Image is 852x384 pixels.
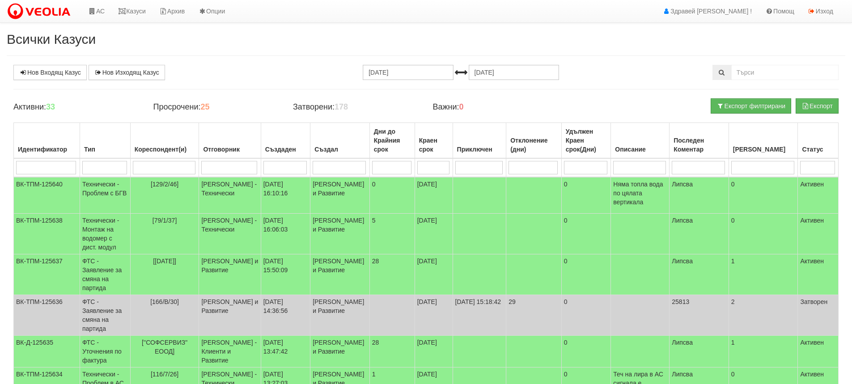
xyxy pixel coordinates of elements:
[261,123,310,159] th: Създаден: No sort applied, activate to apply an ascending sort
[151,371,178,378] span: [116/7/26]
[14,295,80,336] td: ВК-ТПМ-125636
[261,254,310,295] td: [DATE] 15:50:09
[369,123,415,159] th: Дни до Крайния срок: No sort applied, activate to apply an ascending sort
[261,214,310,254] td: [DATE] 16:06:03
[506,295,561,336] td: 29
[153,257,176,265] span: [[DATE]]
[89,65,165,80] a: Нов Изходящ Казус
[798,214,839,254] td: Активен
[561,177,611,214] td: 0
[417,134,450,156] div: Краен срок
[670,123,729,159] th: Последен Коментар: No sort applied, activate to apply an ascending sort
[672,181,693,188] span: Липсва
[293,103,419,112] h4: Затворени:
[142,339,187,355] span: [''СОФСЕРВИЗ" ЕООД]
[199,177,261,214] td: [PERSON_NAME] - Технически
[798,254,839,295] td: Активен
[455,143,504,156] div: Приключен
[415,177,453,214] td: [DATE]
[798,336,839,367] td: Активен
[263,143,308,156] div: Създаден
[310,214,370,254] td: [PERSON_NAME] и Развитие
[80,295,130,336] td: ФТС - Заявление за смяна на партида
[453,295,506,336] td: [DATE] 15:18:42
[310,336,370,367] td: [PERSON_NAME] и Развитие
[432,103,559,112] h4: Важни:
[261,295,310,336] td: [DATE] 14:36:56
[372,125,412,156] div: Дни до Крайния срок
[729,254,798,295] td: 1
[415,214,453,254] td: [DATE]
[153,103,279,112] h4: Просрочени:
[14,214,80,254] td: ВК-ТПМ-125638
[672,217,693,224] span: Липсва
[506,123,561,159] th: Отклонение (дни): No sort applied, activate to apply an ascending sort
[798,295,839,336] td: Затворен
[800,143,836,156] div: Статус
[80,254,130,295] td: ФТС - Заявление за смяна на партида
[729,214,798,254] td: 0
[372,339,379,346] span: 28
[7,32,845,46] h2: Всички Казуси
[453,123,506,159] th: Приключен: No sort applied, activate to apply an ascending sort
[80,214,130,254] td: Технически - Монтаж на водомер с дист. модул
[672,257,693,265] span: Липсва
[335,102,348,111] b: 178
[199,295,261,336] td: [PERSON_NAME] и Развитие
[611,123,670,159] th: Описание: No sort applied, activate to apply an ascending sort
[729,336,798,367] td: 1
[150,298,179,305] span: [166/В/30]
[153,217,177,224] span: [79/1/37]
[261,336,310,367] td: [DATE] 13:47:42
[46,102,55,111] b: 33
[201,143,258,156] div: Отговорник
[372,181,376,188] span: 0
[199,214,261,254] td: [PERSON_NAME] - Технически
[729,123,798,159] th: Брой Файлове: No sort applied, activate to apply an ascending sort
[613,143,667,156] div: Описание
[415,336,453,367] td: [DATE]
[133,143,197,156] div: Кореспондент(и)
[672,339,693,346] span: Липсва
[509,134,559,156] div: Отклонение (дни)
[613,180,667,207] p: Няма топла вода по цялата вертикала
[310,177,370,214] td: [PERSON_NAME] и Развитие
[14,177,80,214] td: ВК-ТПМ-125640
[796,98,839,114] button: Експорт
[415,295,453,336] td: [DATE]
[729,177,798,214] td: 0
[13,103,140,112] h4: Активни:
[199,336,261,367] td: [PERSON_NAME] - Клиенти и Развитие
[415,254,453,295] td: [DATE]
[80,336,130,367] td: ФТС - Уточнения по фактура
[13,65,87,80] a: Нов Входящ Казус
[199,123,261,159] th: Отговорник: No sort applied, activate to apply an ascending sort
[711,98,791,114] button: Експорт филтрирани
[798,177,839,214] td: Активен
[310,254,370,295] td: [PERSON_NAME] и Развитие
[14,336,80,367] td: ВК-Д-125635
[561,336,611,367] td: 0
[14,254,80,295] td: ВК-ТПМ-125637
[151,181,178,188] span: [129/2/46]
[729,295,798,336] td: 2
[261,177,310,214] td: [DATE] 16:10:16
[130,123,199,159] th: Кореспондент(и): No sort applied, activate to apply an ascending sort
[672,134,726,156] div: Последен Коментар
[313,143,367,156] div: Създал
[372,257,379,265] span: 28
[731,65,839,80] input: Търсене по Идентификатор, Бл/Вх/Ап, Тип, Описание, Моб. Номер, Имейл, Файл, Коментар,
[798,123,839,159] th: Статус: No sort applied, activate to apply an ascending sort
[16,143,77,156] div: Идентификатор
[310,295,370,336] td: [PERSON_NAME] и Развитие
[731,143,796,156] div: [PERSON_NAME]
[672,371,693,378] span: Липсва
[372,371,376,378] span: 1
[561,254,611,295] td: 0
[310,123,370,159] th: Създал: No sort applied, activate to apply an ascending sort
[672,298,689,305] span: 25813
[415,123,453,159] th: Краен срок: No sort applied, activate to apply an ascending sort
[80,177,130,214] td: Технически - Проблем с БГВ
[372,217,376,224] span: 5
[14,123,80,159] th: Идентификатор: No sort applied, activate to apply an ascending sort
